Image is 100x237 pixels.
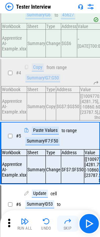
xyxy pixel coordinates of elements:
[56,86,80,93] td: Address
[61,23,77,30] td: Address
[87,3,95,11] img: Settings menu
[32,190,48,198] div: Update
[25,11,52,19] div: Summary!G6
[61,30,77,57] td: $G$6
[78,4,83,9] img: Support
[2,150,27,156] td: Workbook
[27,156,46,184] td: Summary
[25,200,54,208] div: Summary!D53
[2,30,27,57] td: Apprentice AI-Example.xlsx
[61,156,84,184] td: $F$7:$F$50
[56,65,67,70] div: range
[51,191,57,196] div: cell
[64,217,72,225] img: Skip
[16,133,21,139] span: # 5
[35,216,57,232] button: Undo
[55,13,58,18] div: to
[46,65,55,70] div: from
[46,156,61,184] td: Change
[2,23,27,30] td: Workbook
[17,226,32,230] div: Run All
[32,127,59,135] div: Paste Values
[5,3,13,11] img: Back
[46,30,61,57] td: Change
[57,216,78,232] button: Skip
[14,216,35,232] button: Run All
[2,86,27,93] td: Workbook
[41,226,51,230] div: Undo
[2,156,27,184] td: Apprentice AI-Example.xlsx
[62,128,65,133] div: to
[25,74,60,82] div: Summary!G7:G50
[66,128,77,133] div: range
[16,202,21,207] span: # 6
[25,137,60,145] div: Summary!F7:F50
[16,4,51,10] div: Tester Interview
[27,150,46,156] td: Sheet
[27,23,46,30] td: Sheet
[27,30,46,57] td: Summary
[16,70,21,75] span: # 4
[64,226,72,230] div: Skip
[46,93,56,121] td: Copy
[32,63,44,71] div: Copy
[27,86,46,93] td: Sheet
[57,202,61,207] div: to
[21,217,29,225] img: Run All
[46,150,61,156] td: Type
[56,93,80,121] td: $G$7:$G$50
[42,217,50,225] img: Undo
[46,86,56,93] td: Type
[27,93,46,121] td: Summary
[61,11,75,19] div: 45627
[2,93,27,121] td: Apprentice AI-Example.xlsx
[46,23,61,30] td: Type
[84,218,94,229] img: Main button
[61,150,84,156] td: Address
